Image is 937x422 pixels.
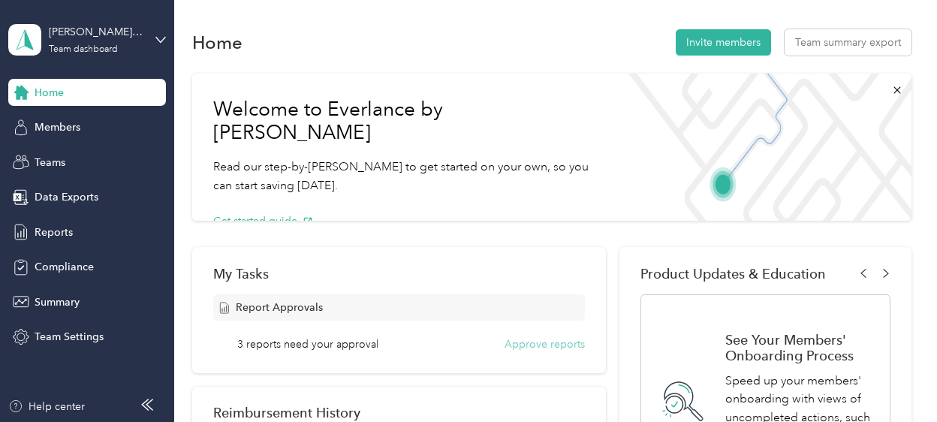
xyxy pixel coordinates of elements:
[35,294,80,310] span: Summary
[35,85,64,101] span: Home
[640,266,826,282] span: Product Updates & Education
[49,24,143,40] div: [PERSON_NAME] team
[192,35,243,50] h1: Home
[213,158,596,194] p: Read our step-by-[PERSON_NAME] to get started on your own, so you can start saving [DATE].
[237,336,378,352] span: 3 reports need your approval
[35,189,98,205] span: Data Exports
[49,45,118,54] div: Team dashboard
[8,399,85,414] button: Help center
[213,405,360,420] h2: Reimbursement History
[213,98,596,145] h1: Welcome to Everlance by [PERSON_NAME]
[35,119,80,135] span: Members
[505,336,585,352] button: Approve reports
[236,300,323,315] span: Report Approvals
[35,155,65,170] span: Teams
[853,338,937,422] iframe: Everlance-gr Chat Button Frame
[617,74,911,221] img: Welcome to everlance
[785,29,911,56] button: Team summary export
[35,225,73,240] span: Reports
[35,259,94,275] span: Compliance
[213,266,585,282] div: My Tasks
[213,213,313,229] button: Get started guide
[725,332,874,363] h1: See Your Members' Onboarding Process
[676,29,771,56] button: Invite members
[35,329,104,345] span: Team Settings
